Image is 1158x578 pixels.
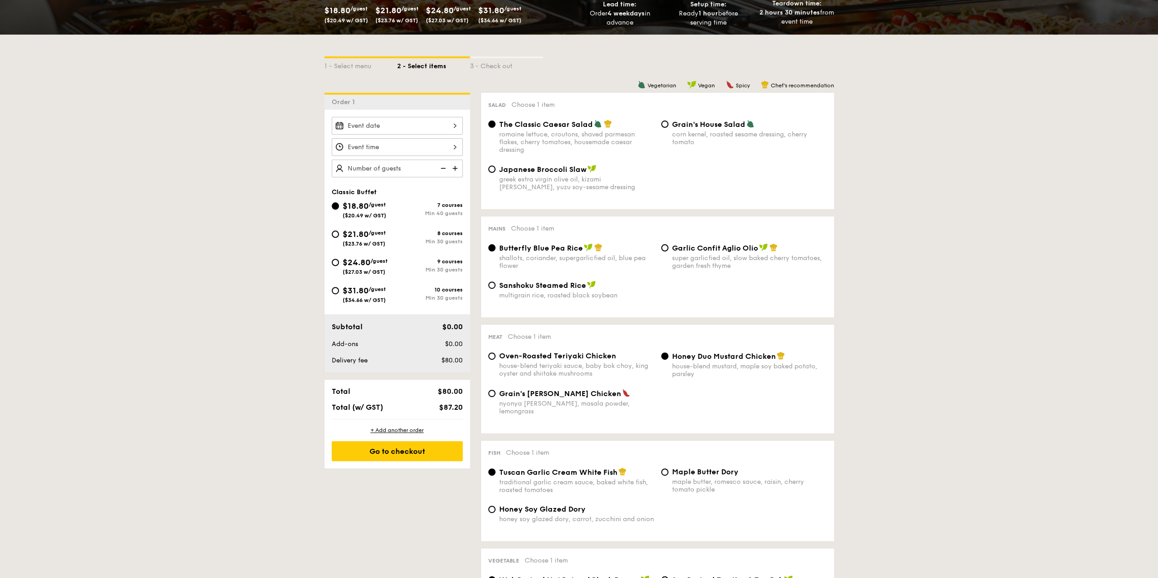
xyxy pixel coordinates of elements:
span: Sanshoku Steamed Rice [499,281,586,290]
input: The Classic Caesar Saladromaine lettuce, croutons, shaved parmesan flakes, cherry tomatoes, house... [488,121,496,128]
input: Grain's House Saladcorn kernel, roasted sesame dressing, cherry tomato [661,121,668,128]
span: /guest [369,230,386,236]
input: Event date [332,117,463,135]
span: Tuscan Garlic Cream White Fish [499,468,617,477]
span: Lead time: [603,0,637,8]
span: $0.00 [442,322,462,331]
span: Vegetarian [647,82,676,89]
div: maple butter, romesco sauce, raisin, cherry tomato pickle [672,478,827,493]
span: Subtotal [332,322,363,331]
span: Add-ons [332,340,358,348]
img: icon-vegetarian.fe4039eb.svg [594,120,602,128]
div: 9 courses [397,258,463,265]
span: Choose 1 item [511,101,555,109]
img: icon-reduce.1d2dbef1.svg [435,160,449,177]
img: icon-vegan.f8ff3823.svg [584,243,593,251]
img: icon-chef-hat.a58ddaea.svg [604,120,612,128]
img: icon-chef-hat.a58ddaea.svg [769,243,778,251]
div: multigrain rice, roasted black soybean [499,292,654,299]
img: icon-spicy.37a8142b.svg [622,389,630,397]
div: nyonya [PERSON_NAME], masala powder, lemongrass [499,400,654,415]
img: icon-chef-hat.a58ddaea.svg [618,467,627,476]
input: Butterfly Blue Pea Riceshallots, coriander, supergarlicfied oil, blue pea flower [488,244,496,251]
input: Maple Butter Dorymaple butter, romesco sauce, raisin, cherry tomato pickle [661,468,668,476]
span: ($20.49 w/ GST) [343,212,386,219]
div: house-blend teriyaki sauce, baby bok choy, king oyster and shiitake mushrooms [499,362,654,377]
span: $31.80 [343,286,369,296]
div: Order in advance [579,9,661,27]
span: ($27.03 w/ GST) [343,269,385,275]
div: Min 40 guests [397,210,463,216]
span: $18.80 [324,5,350,15]
img: icon-vegan.f8ff3823.svg [587,165,597,173]
input: Grain's [PERSON_NAME] Chickennyonya [PERSON_NAME], masala powder, lemongrass [488,390,496,397]
span: /guest [369,201,386,208]
input: $18.80/guest($20.49 w/ GST)7 coursesMin 40 guests [332,202,339,210]
span: Butterfly Blue Pea Rice [499,244,583,252]
input: Garlic Confit Aglio Oliosuper garlicfied oil, slow baked cherry tomatoes, garden fresh thyme [661,244,668,251]
div: Min 30 guests [397,238,463,245]
span: Chef's recommendation [771,82,834,89]
span: Garlic Confit Aglio Olio [672,244,758,252]
span: /guest [369,286,386,292]
span: Choose 1 item [506,449,549,457]
input: $31.80/guest($34.66 w/ GST)10 coursesMin 30 guests [332,287,339,294]
img: icon-vegan.f8ff3823.svg [587,281,596,289]
span: $24.80 [343,257,370,267]
input: Oven-Roasted Teriyaki Chickenhouse-blend teriyaki sauce, baby bok choy, king oyster and shiitake ... [488,352,496,360]
input: Sanshoku Steamed Ricemultigrain rice, roasted black soybean [488,281,496,289]
input: Tuscan Garlic Cream White Fishtraditional garlic cream sauce, baked white fish, roasted tomatoes [488,468,496,476]
img: icon-add.58712e84.svg [449,160,463,177]
span: Delivery fee [332,357,368,364]
div: house-blend mustard, maple soy baked potato, parsley [672,362,827,378]
div: traditional garlic cream sauce, baked white fish, roasted tomatoes [499,478,654,494]
span: Oven-Roasted Teriyaki Chicken [499,352,616,360]
div: 10 courses [397,286,463,293]
span: Japanese Broccoli Slaw [499,165,587,174]
span: $80.00 [437,387,462,396]
span: ($23.76 w/ GST) [343,241,385,247]
span: Total (w/ GST) [332,403,383,412]
img: icon-vegetarian.fe4039eb.svg [637,80,646,89]
span: $21.80 [343,229,369,239]
span: /guest [401,5,419,12]
span: ($34.66 w/ GST) [343,297,386,303]
span: Mains [488,226,506,232]
strong: 1 hour [698,10,718,17]
div: 1 - Select menu [324,58,397,71]
div: 7 courses [397,202,463,208]
span: $18.80 [343,201,369,211]
span: ($34.66 w/ GST) [478,17,521,24]
div: shallots, coriander, supergarlicfied oil, blue pea flower [499,254,654,270]
div: corn kernel, roasted sesame dressing, cherry tomato [672,131,827,146]
input: Japanese Broccoli Slawgreek extra virgin olive oil, kizami [PERSON_NAME], yuzu soy-sesame dressing [488,166,496,173]
input: Event time [332,138,463,156]
input: Number of guests [332,160,463,177]
span: Grain's House Salad [672,120,745,129]
div: 8 courses [397,230,463,236]
span: ($27.03 w/ GST) [426,17,469,24]
span: Choose 1 item [525,557,568,564]
img: icon-vegan.f8ff3823.svg [759,243,768,251]
span: /guest [454,5,471,12]
span: Salad [488,102,506,108]
span: $21.80 [375,5,401,15]
div: honey soy glazed dory, carrot, zucchini and onion [499,515,654,523]
input: Honey Duo Mustard Chickenhouse-blend mustard, maple soy baked potato, parsley [661,352,668,360]
span: Honey Duo Mustard Chicken [672,352,776,361]
span: Choose 1 item [508,333,551,341]
span: $0.00 [445,340,462,348]
div: Min 30 guests [397,266,463,273]
span: Classic Buffet [332,188,377,196]
span: The Classic Caesar Salad [499,120,593,129]
img: icon-vegetarian.fe4039eb.svg [746,120,754,128]
span: Grain's [PERSON_NAME] Chicken [499,389,621,398]
span: $80.00 [441,357,462,364]
strong: 2 hours 30 minutes [759,9,820,16]
span: Setup time: [690,0,727,8]
img: icon-vegan.f8ff3823.svg [687,80,696,89]
span: Honey Soy Glazed Dory [499,505,586,513]
span: Meat [488,334,502,340]
span: ($20.49 w/ GST) [324,17,368,24]
div: Ready before serving time [667,9,749,27]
